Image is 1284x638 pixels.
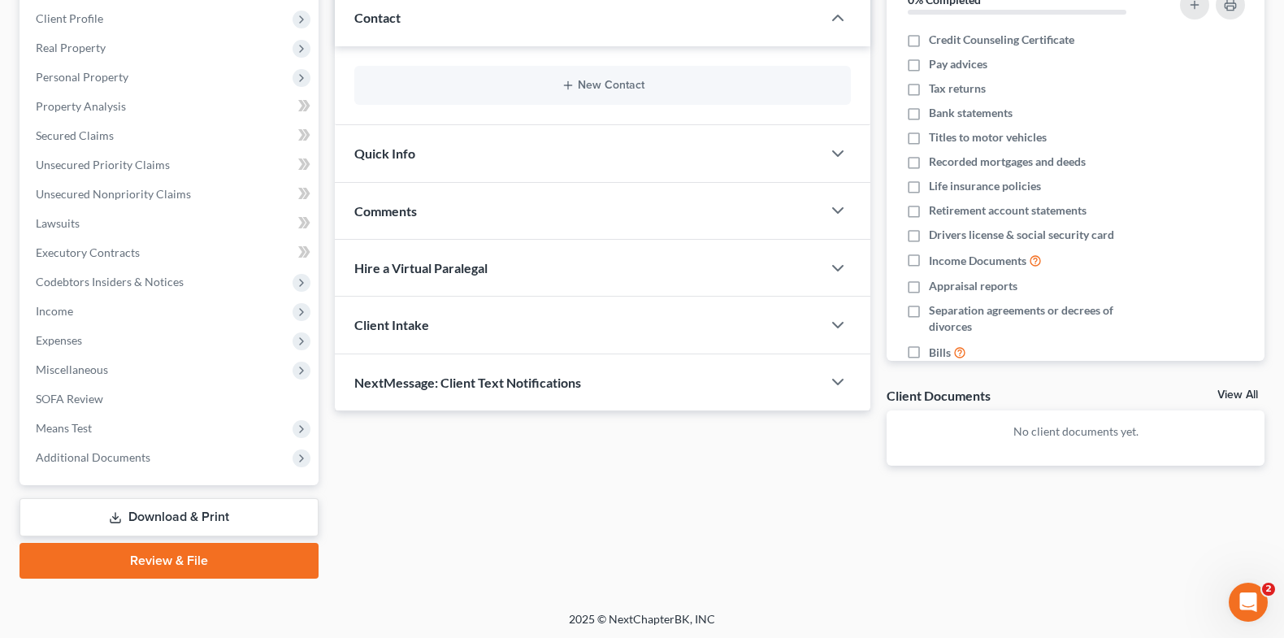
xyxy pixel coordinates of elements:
[23,238,319,267] a: Executory Contracts
[36,304,73,318] span: Income
[36,41,106,54] span: Real Property
[36,70,128,84] span: Personal Property
[354,260,488,276] span: Hire a Virtual Paralegal
[23,150,319,180] a: Unsecured Priority Claims
[23,121,319,150] a: Secured Claims
[23,92,319,121] a: Property Analysis
[23,180,319,209] a: Unsecured Nonpriority Claims
[36,99,126,113] span: Property Analysis
[36,158,170,171] span: Unsecured Priority Claims
[36,392,103,406] span: SOFA Review
[354,203,417,219] span: Comments
[929,178,1041,194] span: Life insurance policies
[929,105,1013,121] span: Bank statements
[354,145,415,161] span: Quick Info
[36,421,92,435] span: Means Test
[887,387,991,404] div: Client Documents
[23,209,319,238] a: Lawsuits
[1217,389,1258,401] a: View All
[36,11,103,25] span: Client Profile
[929,154,1086,170] span: Recorded mortgages and deeds
[1229,583,1268,622] iframe: Intercom live chat
[36,275,184,289] span: Codebtors Insiders & Notices
[929,345,951,361] span: Bills
[20,498,319,536] a: Download & Print
[354,317,429,332] span: Client Intake
[929,227,1114,243] span: Drivers license & social security card
[36,362,108,376] span: Miscellaneous
[36,216,80,230] span: Lawsuits
[36,245,140,259] span: Executory Contracts
[367,79,838,92] button: New Contact
[36,128,114,142] span: Secured Claims
[1262,583,1275,596] span: 2
[929,129,1047,145] span: Titles to motor vehicles
[900,423,1251,440] p: No client documents yet.
[20,543,319,579] a: Review & File
[929,56,987,72] span: Pay advices
[354,10,401,25] span: Contact
[929,302,1156,335] span: Separation agreements or decrees of divorces
[36,450,150,464] span: Additional Documents
[929,80,986,97] span: Tax returns
[23,384,319,414] a: SOFA Review
[36,187,191,201] span: Unsecured Nonpriority Claims
[929,202,1087,219] span: Retirement account statements
[929,253,1026,269] span: Income Documents
[929,32,1074,48] span: Credit Counseling Certificate
[354,375,581,390] span: NextMessage: Client Text Notifications
[36,333,82,347] span: Expenses
[929,278,1017,294] span: Appraisal reports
